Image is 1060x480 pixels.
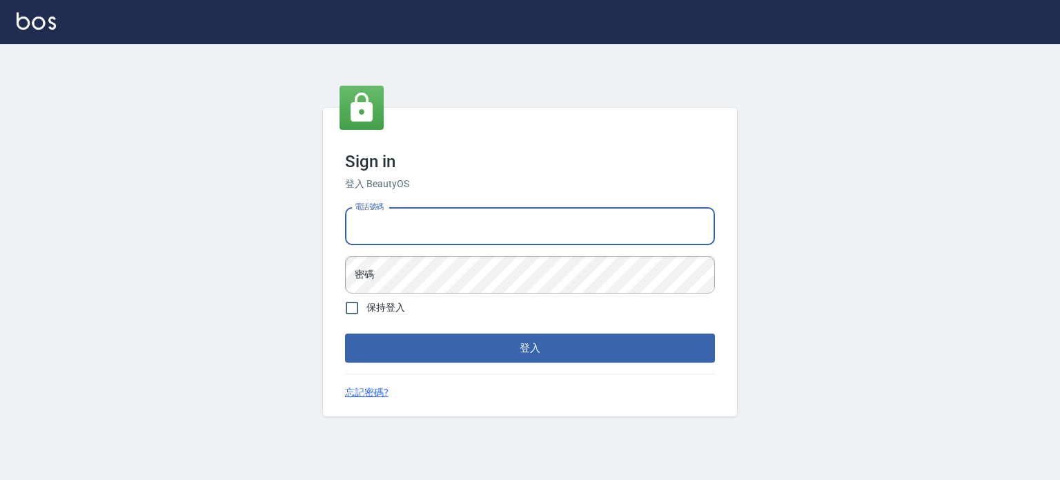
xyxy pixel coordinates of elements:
h6: 登入 BeautyOS [345,177,715,191]
span: 保持登入 [366,300,405,315]
label: 電話號碼 [355,202,384,212]
img: Logo [17,12,56,30]
button: 登入 [345,334,715,363]
a: 忘記密碼? [345,385,389,400]
h3: Sign in [345,152,715,171]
